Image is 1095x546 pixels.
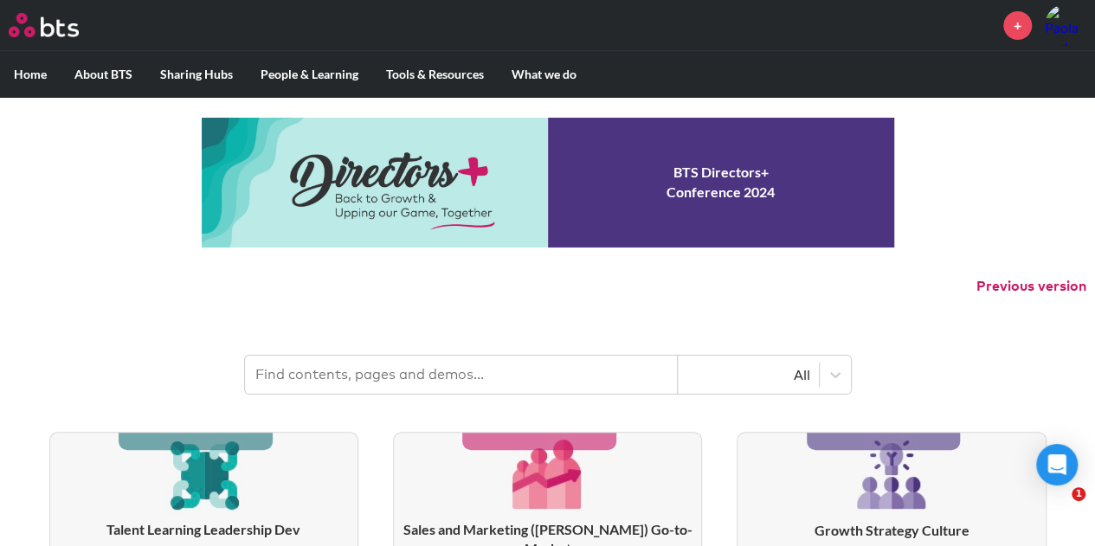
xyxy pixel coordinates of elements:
[202,118,894,247] a: Conference 2024
[163,433,245,515] img: [object Object]
[1003,11,1032,40] a: +
[738,521,1045,540] h3: Growth Strategy Culture
[850,433,933,516] img: [object Object]
[686,365,810,384] div: All
[50,520,357,539] h3: Talent Learning Leadership Dev
[498,52,590,97] label: What we do
[245,356,678,394] input: Find contents, pages and demos...
[1072,487,1085,501] span: 1
[506,433,589,515] img: [object Object]
[372,52,498,97] label: Tools & Resources
[1045,4,1086,46] a: Profile
[9,13,111,37] a: Go home
[1036,487,1078,529] iframe: Intercom live chat
[247,52,372,97] label: People & Learning
[9,13,79,37] img: BTS Logo
[976,277,1086,296] button: Previous version
[1036,444,1078,485] div: Open Intercom Messenger
[146,52,247,97] label: Sharing Hubs
[1045,4,1086,46] img: Paola Reduzzi
[61,52,146,97] label: About BTS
